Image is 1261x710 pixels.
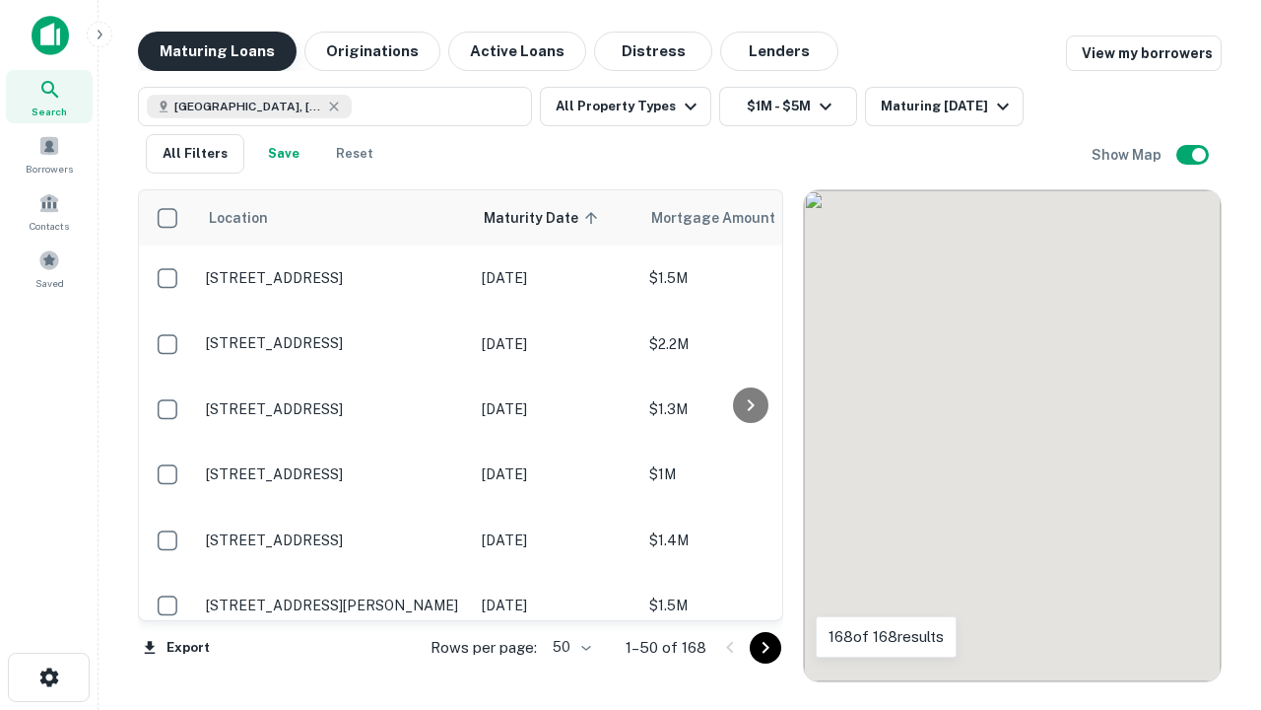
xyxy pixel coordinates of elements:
button: Maturing [DATE] [865,87,1024,126]
a: Contacts [6,184,93,238]
div: Maturing [DATE] [881,95,1015,118]
p: [DATE] [482,398,630,420]
p: [DATE] [482,530,630,551]
div: 0 0 [804,190,1221,681]
a: Borrowers [6,127,93,180]
iframe: Chat Widget [1162,552,1261,647]
a: Search [6,70,93,123]
p: [STREET_ADDRESS] [206,269,462,287]
p: [DATE] [482,595,630,616]
a: Saved [6,242,93,295]
p: Rows per page: [431,636,537,660]
button: Active Loans [448,32,586,71]
th: Location [196,190,472,246]
button: [GEOGRAPHIC_DATA], [GEOGRAPHIC_DATA], [GEOGRAPHIC_DATA] [138,87,532,126]
span: Saved [35,275,64,291]
p: $1.5M [649,267,846,289]
button: All Property Types [540,87,711,126]
span: Mortgage Amount [651,206,801,230]
span: Borrowers [26,161,73,177]
p: [STREET_ADDRESS] [206,532,462,549]
p: $2.2M [649,333,846,355]
button: Originations [304,32,440,71]
button: Export [138,633,215,663]
h6: Show Map [1092,144,1164,166]
div: 50 [545,633,594,662]
button: Lenders [720,32,838,71]
p: $1.4M [649,530,846,551]
span: Location [208,206,268,230]
button: Go to next page [750,632,781,664]
p: [STREET_ADDRESS] [206,334,462,352]
button: Distress [594,32,712,71]
p: [STREET_ADDRESS] [206,400,462,418]
p: 1–50 of 168 [626,636,706,660]
p: 168 of 168 results [829,625,944,649]
th: Mortgage Amount [639,190,856,246]
button: All Filters [146,134,244,174]
span: Maturity Date [484,206,604,230]
a: View my borrowers [1066,35,1222,71]
p: $1M [649,463,846,485]
span: [GEOGRAPHIC_DATA], [GEOGRAPHIC_DATA], [GEOGRAPHIC_DATA] [174,98,322,115]
p: [DATE] [482,463,630,485]
button: $1M - $5M [719,87,857,126]
p: $1.5M [649,595,846,616]
span: Contacts [30,218,69,234]
p: [STREET_ADDRESS][PERSON_NAME] [206,597,462,614]
button: Save your search to get updates of matches that match your search criteria. [252,134,315,174]
button: Reset [323,134,386,174]
span: Search [32,104,67,119]
th: Maturity Date [472,190,639,246]
button: Maturing Loans [138,32,297,71]
p: [DATE] [482,267,630,289]
p: [DATE] [482,333,630,355]
p: [STREET_ADDRESS] [206,465,462,483]
img: capitalize-icon.png [32,16,69,55]
p: $1.3M [649,398,846,420]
